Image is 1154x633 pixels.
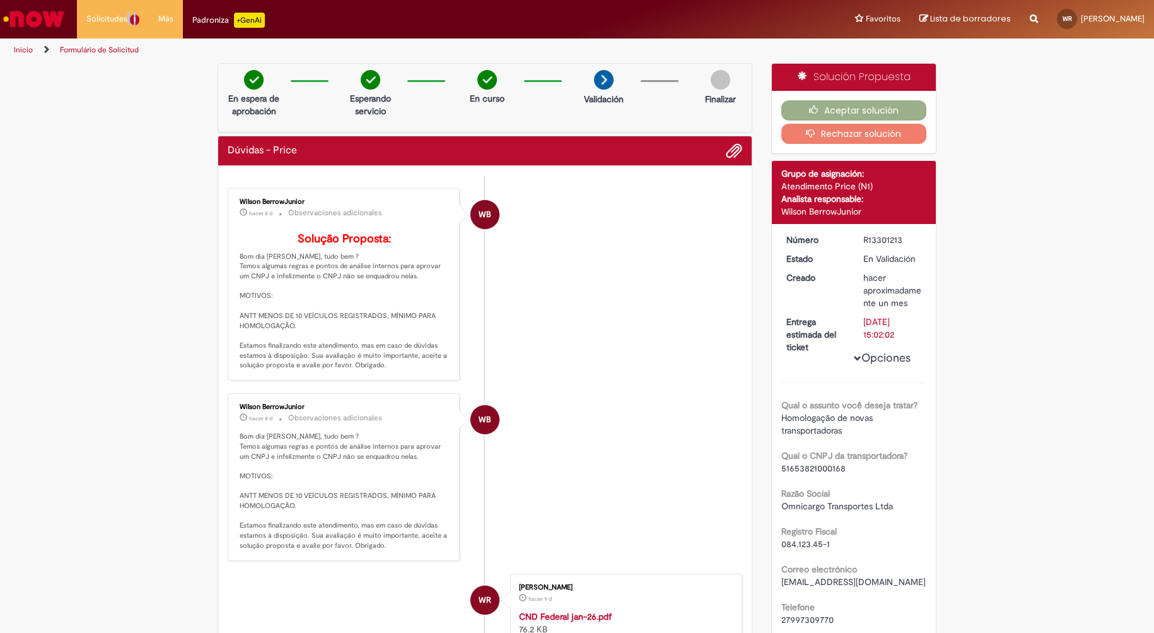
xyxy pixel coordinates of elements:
div: Padroniza [192,13,265,28]
p: +GenAi [234,13,265,28]
span: Más [158,13,173,25]
p: Finalizar [705,93,736,105]
time: 21/08/2025 11:27:23 [249,415,272,422]
span: WB [479,199,491,230]
div: 17/07/2025 10:01:55 [863,271,922,309]
div: [DATE] 15:02:02 [863,316,922,341]
img: check-circle-green.png [244,70,264,90]
span: Favoritos [866,13,900,25]
p: En curso [470,92,504,105]
div: Wagner Ribeiro [470,586,499,615]
button: Agregar archivos adjuntos [726,143,742,159]
dt: Creado [777,271,854,284]
b: Registro Fiscal [781,526,837,537]
dt: Estado [777,252,854,265]
a: Inicio [14,45,33,55]
a: Lista de borradores [919,13,1011,25]
span: hacer aproximadamente un mes [863,272,921,309]
div: Analista responsable: [781,192,927,205]
div: Atendimento Price (N1) [781,180,927,192]
b: Qual o CNPJ da transportadora? [781,450,907,461]
dt: Entrega estimada del ticket [777,316,854,353]
span: [PERSON_NAME] [1081,13,1145,24]
span: 1 [130,15,139,25]
b: Correo electrónico [781,564,857,575]
div: Wilson BerrowJunior [240,198,450,206]
span: Omnicargo Transportes Ltda [781,500,893,512]
span: hacer 9 d [528,595,552,603]
span: WB [479,405,491,435]
span: Homologação de novas transportadoras [781,412,875,436]
time: 20/08/2025 11:30:33 [528,595,552,603]
p: Validación [584,93,624,105]
span: hacer 8 d [249,210,272,217]
dt: Número [777,234,854,246]
img: check-circle-green.png [361,70,380,90]
ul: Rutas de acceso a la página [9,38,760,62]
span: 084.123.45-1 [781,538,830,550]
p: Bom dia [PERSON_NAME], tudo bem ? Temos algumas regras e pontos de análise internos para aprovar ... [240,432,450,550]
p: En espera de aprobación [223,92,284,117]
a: Formulário de Solicitud [60,45,139,55]
b: Telefone [781,601,815,613]
span: WR [479,585,491,615]
small: Observaciones adicionales [288,413,382,423]
img: check-circle-green.png [477,70,497,90]
div: R13301213 [863,234,922,246]
div: [PERSON_NAME] [519,584,729,591]
time: 21/08/2025 11:31:47 [249,210,272,217]
div: Wilson BerrowJunior [470,200,499,229]
img: img-circle-grey.png [711,70,730,90]
img: ServiceNow [1,6,66,32]
span: hacer 8 d [249,415,272,422]
b: Solução Proposta: [298,232,391,246]
small: Observaciones adicionales [288,208,382,218]
img: arrow-next.png [594,70,614,90]
span: [EMAIL_ADDRESS][DOMAIN_NAME] [781,576,926,588]
span: 51653821000168 [781,463,846,474]
b: Qual o assunto você deseja tratar? [781,399,918,411]
span: Lista de borradores [930,13,1011,25]
h2: Dúvidas - Price Historial de tickets [228,145,297,157]
span: Solicitudes [86,13,127,25]
b: Razão Social [781,488,830,499]
button: Rechazar solución [781,124,927,144]
div: Solución Propuesta [772,64,936,91]
span: 27997309770 [781,614,834,625]
div: Wilson BerrowJunior [240,403,450,411]
time: 17/07/2025 10:01:55 [863,272,921,309]
p: Bom dia [PERSON_NAME], tudo bem ? Temos algumas regras e pontos de análise internos para aprovar ... [240,233,450,370]
div: Grupo de asignación: [781,167,927,180]
div: Wilson BerrowJunior [470,405,499,434]
div: Wilson BerrowJunior [781,205,927,218]
span: WR [1063,15,1072,23]
button: Aceptar solución [781,100,927,121]
p: Esperando servicio [340,92,401,117]
a: CND Federal jan-26.pdf [519,611,612,622]
div: En Validación [863,252,922,265]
